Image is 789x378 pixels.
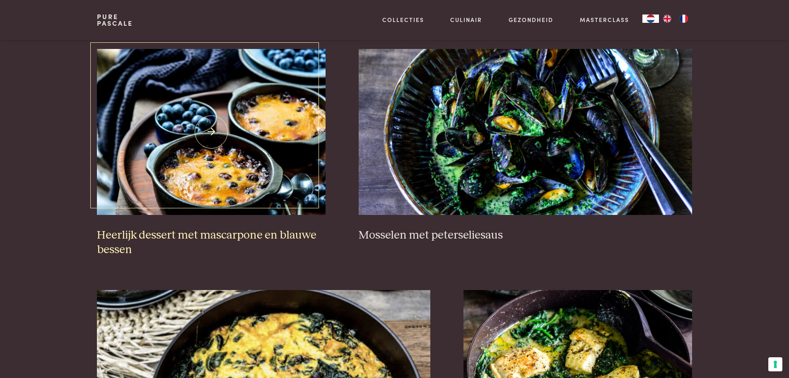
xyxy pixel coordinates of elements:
[509,15,553,24] a: Gezondheid
[359,49,692,215] img: Mosselen met peterseliesaus
[359,49,692,242] a: Mosselen met peterseliesaus Mosselen met peterseliesaus
[97,49,326,257] a: Heerlijk dessert met mascarpone en blauwe bessen Heerlijk dessert met mascarpone en blauwe bessen
[659,15,692,23] ul: Language list
[659,15,676,23] a: EN
[642,15,659,23] a: NL
[580,15,629,24] a: Masterclass
[97,228,326,257] h3: Heerlijk dessert met mascarpone en blauwe bessen
[450,15,482,24] a: Culinair
[768,357,782,371] button: Uw voorkeuren voor toestemming voor trackingtechnologieën
[97,49,326,215] img: Heerlijk dessert met mascarpone en blauwe bessen
[642,15,659,23] div: Language
[359,228,692,243] h3: Mosselen met peterseliesaus
[382,15,424,24] a: Collecties
[676,15,692,23] a: FR
[642,15,692,23] aside: Language selected: Nederlands
[97,13,133,27] a: PurePascale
